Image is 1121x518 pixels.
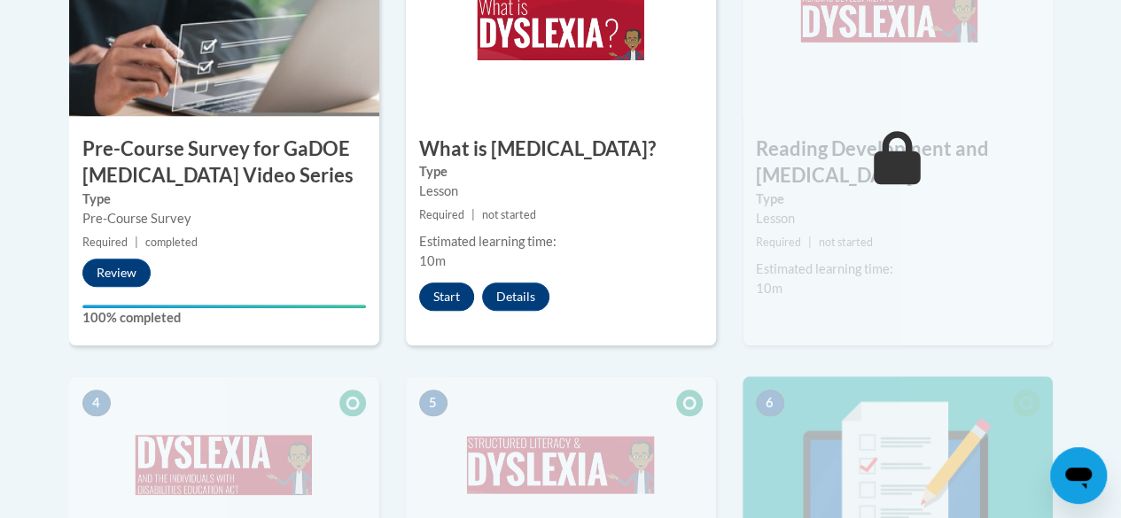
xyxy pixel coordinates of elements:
[756,209,1039,228] div: Lesson
[82,259,151,287] button: Review
[419,253,446,268] span: 10m
[419,182,703,201] div: Lesson
[756,390,784,416] span: 6
[756,236,801,249] span: Required
[82,209,366,228] div: Pre-Course Survey
[69,135,379,190] h3: Pre-Course Survey for GaDOE [MEDICAL_DATA] Video Series
[819,236,873,249] span: not started
[419,162,703,182] label: Type
[406,135,716,163] h3: What is [MEDICAL_DATA]?
[756,259,1039,279] div: Estimated learning time:
[82,189,366,209] label: Type
[145,236,198,249] span: completed
[756,189,1039,209] label: Type
[82,308,366,328] label: 100% completed
[82,305,366,308] div: Your progress
[482,208,536,221] span: not started
[82,236,128,249] span: Required
[419,390,448,416] span: 5
[419,232,703,251] div: Estimated learning time:
[419,282,474,311] button: Start
[756,281,782,296] span: 10m
[135,236,138,249] span: |
[419,208,464,221] span: Required
[482,282,549,311] button: Details
[82,390,111,416] span: 4
[743,135,1053,190] h3: Reading Development and [MEDICAL_DATA]
[808,236,812,249] span: |
[1050,447,1107,504] iframe: Button to launch messaging window
[471,208,475,221] span: |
